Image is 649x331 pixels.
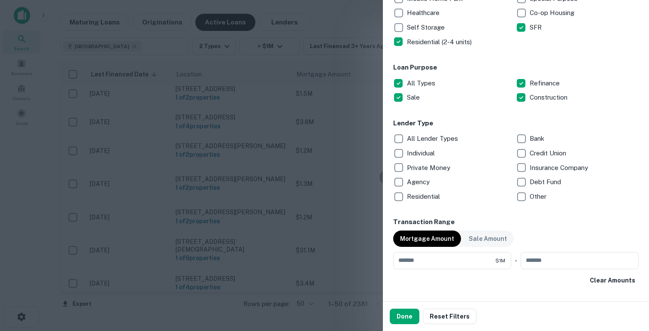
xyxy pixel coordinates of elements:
p: Insurance Company [530,163,590,173]
div: - [515,252,517,269]
p: All Lender Types [407,134,460,144]
p: Individual [407,148,437,158]
p: Healthcare [407,8,441,18]
p: Residential [407,191,442,202]
iframe: Chat Widget [606,262,649,304]
h6: Loan Purpose [393,63,639,73]
p: Private Money [407,163,452,173]
button: Clear Amounts [586,273,639,288]
p: Agency [407,177,431,187]
button: Reset Filters [423,309,476,324]
p: SFR [530,22,543,33]
h6: Transaction Range [393,217,639,227]
p: Self Storage [407,22,446,33]
p: Sale Amount [469,234,507,243]
p: Residential (2-4 units) [407,37,473,47]
p: Mortgage Amount [400,234,454,243]
p: Credit Union [530,148,568,158]
h6: Lender Type [393,118,639,128]
p: Refinance [530,78,561,88]
button: Done [390,309,419,324]
p: Other [530,191,548,202]
p: Bank [530,134,546,144]
p: Sale [407,92,422,103]
span: $1M [495,257,505,264]
p: Construction [530,92,569,103]
p: All Types [407,78,437,88]
p: Debt Fund [530,177,563,187]
p: Co-op Housing [530,8,576,18]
